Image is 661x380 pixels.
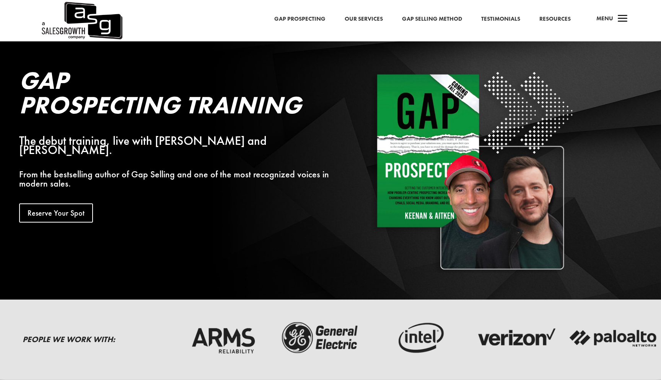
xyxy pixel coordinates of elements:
img: palato-networks-logo-dark [568,320,658,356]
a: Our Services [345,14,383,24]
img: Square White - Shadow [371,68,576,273]
h2: Gap Prospecting Training [19,68,341,121]
div: The debut training, live with [PERSON_NAME] and [PERSON_NAME]. [19,136,341,155]
img: arms-reliability-logo-dark [178,320,268,356]
img: ge-logo-dark [276,320,366,356]
img: verizon-logo-dark [471,320,561,356]
p: From the bestselling author of Gap Selling and one of the most recognized voices in modern sales. [19,170,341,188]
span: Menu [596,15,613,22]
a: Testimonials [481,14,520,24]
a: Resources [539,14,571,24]
a: Gap Selling Method [402,14,462,24]
img: intel-logo-dark [373,320,463,356]
a: Gap Prospecting [274,14,326,24]
a: Reserve Your Spot [19,203,93,223]
span: a [615,11,630,27]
